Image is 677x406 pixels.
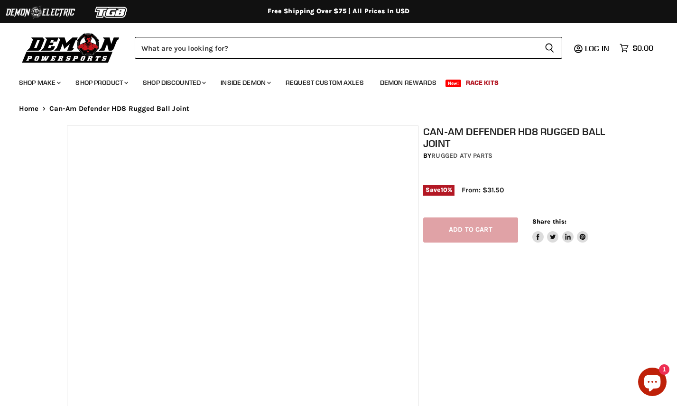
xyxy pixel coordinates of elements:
[445,80,462,87] span: New!
[135,37,562,59] form: Product
[459,73,506,92] a: Race Kits
[135,37,537,59] input: Search
[19,31,123,64] img: Demon Powersports
[5,3,76,21] img: Demon Electric Logo 2
[68,73,134,92] a: Shop Product
[12,73,66,92] a: Shop Make
[532,217,589,243] aside: Share this:
[423,151,615,161] div: by
[423,185,454,195] span: Save %
[19,105,39,113] a: Home
[431,152,492,160] a: Rugged ATV Parts
[537,37,562,59] button: Search
[632,44,653,53] span: $0.00
[615,41,658,55] a: $0.00
[373,73,444,92] a: Demon Rewards
[12,69,651,92] ul: Main menu
[49,105,190,113] span: Can-Am Defender HD8 Rugged Ball Joint
[635,368,669,398] inbox-online-store-chat: Shopify online store chat
[585,44,609,53] span: Log in
[441,186,447,193] span: 10
[136,73,212,92] a: Shop Discounted
[581,44,615,53] a: Log in
[213,73,277,92] a: Inside Demon
[532,218,566,225] span: Share this:
[76,3,147,21] img: TGB Logo 2
[423,126,615,149] h1: Can-Am Defender HD8 Rugged Ball Joint
[278,73,371,92] a: Request Custom Axles
[462,186,504,194] span: From: $31.50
